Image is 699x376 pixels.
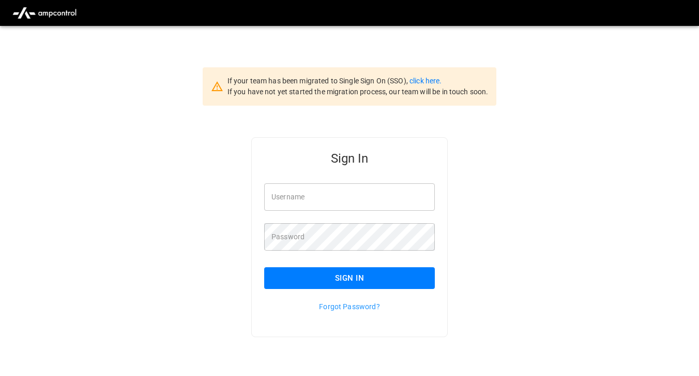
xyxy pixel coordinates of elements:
[8,3,81,23] img: ampcontrol.io logo
[227,88,489,96] span: If you have not yet started the migration process, our team will be in touch soon.
[264,150,435,167] h5: Sign In
[409,77,442,85] a: click here.
[227,77,409,85] span: If your team has been migrated to Single Sign On (SSO),
[264,301,435,312] p: Forgot Password?
[264,267,435,289] button: Sign In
